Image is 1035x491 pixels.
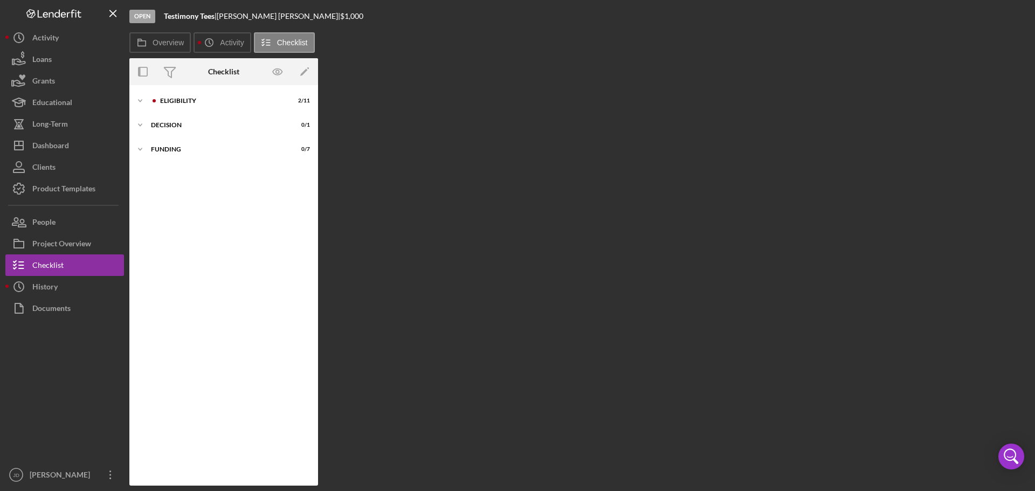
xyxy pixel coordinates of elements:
[32,298,71,322] div: Documents
[5,211,124,233] button: People
[32,156,56,181] div: Clients
[151,146,283,153] div: FUNDING
[129,32,191,53] button: Overview
[5,156,124,178] button: Clients
[160,98,283,104] div: ELIGIBILITY
[32,135,69,159] div: Dashboard
[151,122,283,128] div: Decision
[5,464,124,486] button: JD[PERSON_NAME]
[340,11,363,20] span: $1,000
[32,211,56,236] div: People
[32,254,64,279] div: Checklist
[5,254,124,276] button: Checklist
[5,49,124,70] button: Loans
[998,444,1024,469] div: Open Intercom Messenger
[153,38,184,47] label: Overview
[277,38,308,47] label: Checklist
[208,67,239,76] div: Checklist
[5,298,124,319] button: Documents
[194,32,251,53] button: Activity
[27,464,97,488] div: [PERSON_NAME]
[5,233,124,254] button: Project Overview
[32,27,59,51] div: Activity
[32,178,95,202] div: Product Templates
[291,122,310,128] div: 0 / 1
[5,27,124,49] button: Activity
[32,233,91,257] div: Project Overview
[254,32,315,53] button: Checklist
[32,276,58,300] div: History
[13,472,19,478] text: JD
[5,276,124,298] button: History
[129,10,155,23] div: Open
[5,113,124,135] button: Long-Term
[32,113,68,137] div: Long-Term
[5,92,124,113] button: Educational
[5,70,124,92] button: Grants
[164,12,217,20] div: |
[220,38,244,47] label: Activity
[217,12,340,20] div: [PERSON_NAME] [PERSON_NAME] |
[5,135,124,156] button: Dashboard
[32,70,55,94] div: Grants
[5,178,124,199] button: Product Templates
[291,98,310,104] div: 2 / 11
[164,11,215,20] b: Testimony Tees
[291,146,310,153] div: 0 / 7
[32,92,72,116] div: Educational
[32,49,52,73] div: Loans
